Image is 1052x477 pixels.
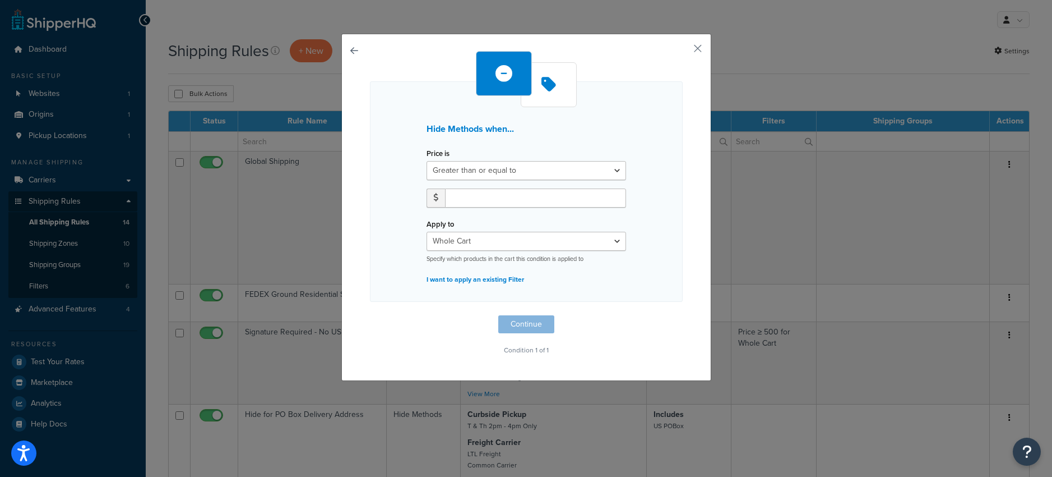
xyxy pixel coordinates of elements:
h3: Hide Methods when... [427,124,626,134]
p: Specify which products in the cart this condition is applied to [427,255,626,263]
p: I want to apply an existing Filter [427,272,626,287]
p: Condition 1 of 1 [370,342,683,358]
button: Open Resource Center [1013,438,1041,466]
label: Price is [427,149,449,158]
label: Apply to [427,220,454,228]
